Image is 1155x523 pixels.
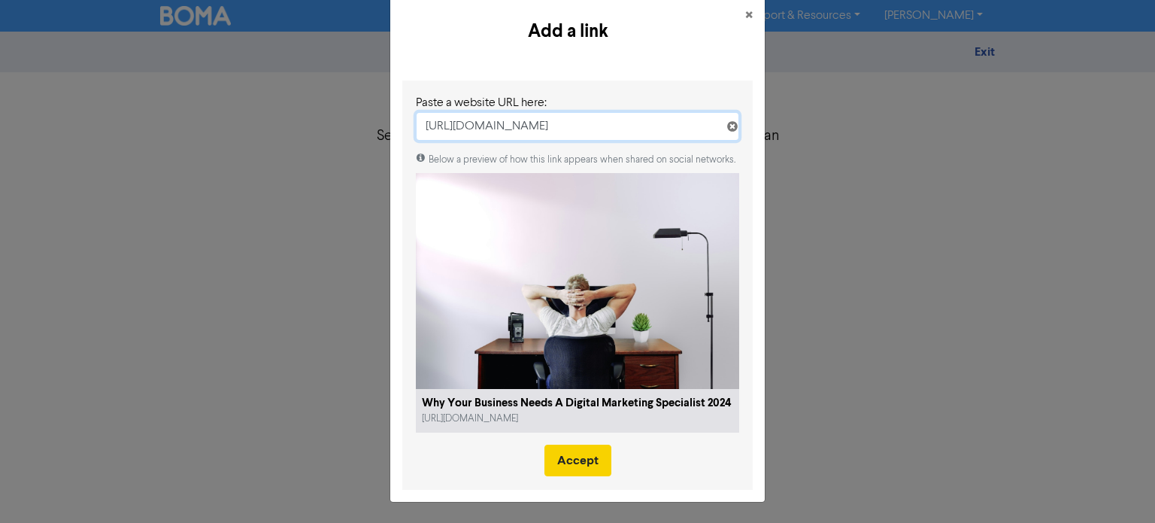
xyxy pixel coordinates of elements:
div: Why Your Business Needs A Digital Marketing Specialist 2024 [422,395,733,412]
div: Paste a website URL here: [416,94,739,112]
span: × [745,5,753,27]
div: [URL][DOMAIN_NAME] [422,412,572,426]
div: Below a preview of how this link appears when shared on social networks. [416,153,739,167]
img: 4cKVxqnhE9wlkjXiOHCgnT-man-holding-his-head-while-sitting-on-chair-near-computer-desk-KQ0C6WtEGlo... [416,173,739,389]
iframe: Chat Widget [1080,451,1155,523]
h5: Add a link [402,18,733,45]
button: Accept [544,445,611,476]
